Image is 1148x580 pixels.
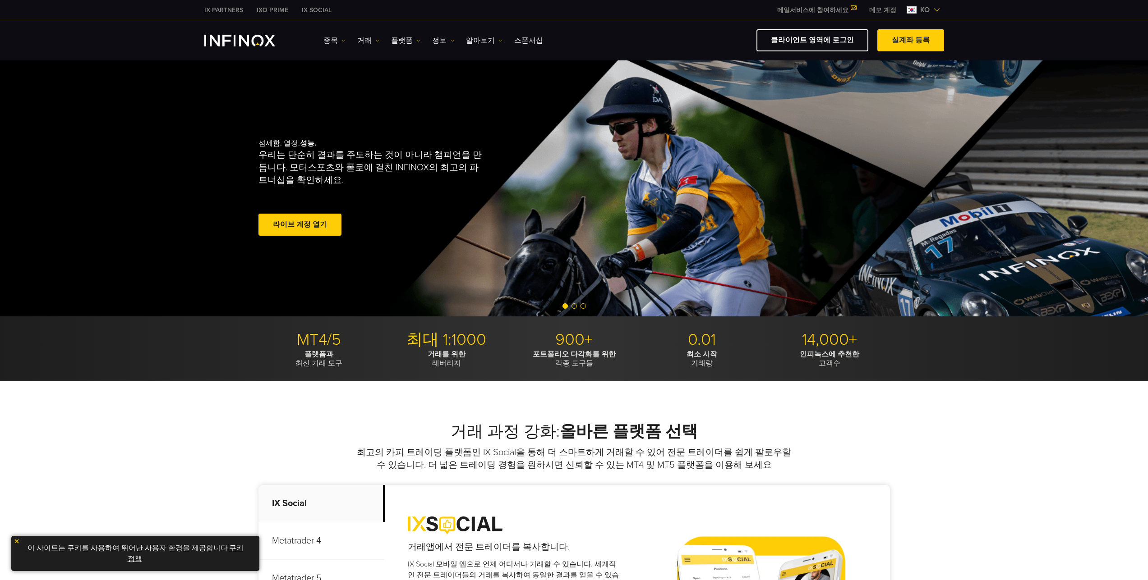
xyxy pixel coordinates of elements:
p: 거래량 [641,350,762,368]
p: 이 사이트는 쿠키를 사용하여 뛰어난 사용자 환경을 제공합니다. . [16,540,255,566]
span: ko [917,5,933,15]
a: 라이브 계정 열기 [258,214,341,236]
span: Go to slide 3 [581,303,586,309]
a: 종목 [323,35,346,46]
a: INFINOX [295,5,338,15]
a: 클라이언트 영역에 로그인 [756,29,868,51]
p: 우리는 단순히 결과를 주도하는 것이 아니라 챔피언을 만듭니다. 모터스포츠와 폴로에 걸친 INFINOX의 최고의 파트너십을 확인하세요. [258,149,486,187]
strong: 포트폴리오 다각화를 위한 [533,350,616,359]
strong: 최소 시작 [687,350,717,359]
span: Go to slide 1 [562,303,568,309]
a: INFINOX Logo [204,35,296,46]
h4: 거래앱에서 전문 트레이더를 복사합니다. [408,541,623,553]
a: 메일서비스에 참여하세요 [770,6,862,14]
div: 섬세함. 열정. [258,124,543,252]
p: IX Social [258,485,385,522]
p: 최대 1:1000 [386,330,507,350]
strong: 인피녹스에 추천한 [800,350,859,359]
span: Go to slide 2 [572,303,577,309]
strong: 거래를 위한 [428,350,466,359]
a: INFINOX [250,5,295,15]
p: MT4/5 [258,330,379,350]
a: 스폰서십 [514,35,543,46]
h2: 거래 과정 강화: [258,422,890,442]
strong: 올바른 플랫폼 선택 [560,422,698,441]
a: 거래 [357,35,380,46]
a: 정보 [432,35,455,46]
a: 실계좌 등록 [877,29,944,51]
p: 최신 거래 도구 [258,350,379,368]
a: INFINOX [198,5,250,15]
a: 플랫폼 [391,35,421,46]
p: 최고의 카피 트레이딩 플랫폼인 IX Social을 통해 더 스마트하게 거래할 수 있어 전문 트레이더를 쉽게 팔로우할 수 있습니다. 더 넓은 트레이딩 경험을 원하시면 신뢰할 수... [355,446,793,471]
a: INFINOX MENU [862,5,903,15]
strong: 성능. [300,139,316,148]
p: Metatrader 4 [258,522,385,560]
strong: 플랫폼과 [304,350,333,359]
p: 14,000+ [769,330,890,350]
a: 알아보기 [466,35,503,46]
p: 레버리지 [386,350,507,368]
p: 0.01 [641,330,762,350]
p: 900+ [514,330,635,350]
p: 고객수 [769,350,890,368]
p: 각종 도구들 [514,350,635,368]
img: yellow close icon [14,538,20,544]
